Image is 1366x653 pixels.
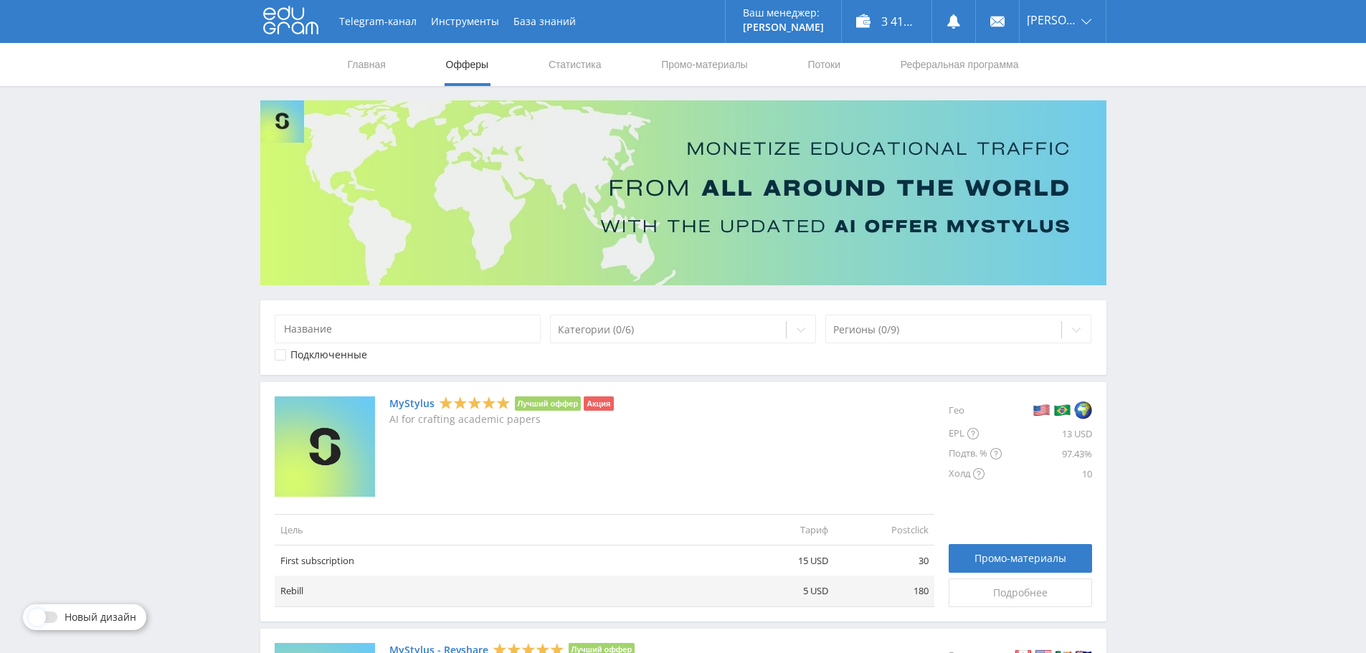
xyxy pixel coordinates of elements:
[445,43,490,86] a: Офферы
[743,7,824,19] p: Ваш менеджер:
[275,545,734,576] td: First subscription
[743,22,824,33] p: [PERSON_NAME]
[1002,464,1092,484] div: 10
[949,396,1002,424] div: Гео
[547,43,603,86] a: Статистика
[275,315,541,343] input: Название
[275,514,734,545] td: Цель
[439,396,511,411] div: 5 Stars
[734,514,834,545] td: Тариф
[734,545,834,576] td: 15 USD
[1027,14,1077,26] span: [PERSON_NAME]
[260,100,1106,285] img: Banner
[949,578,1092,607] a: Подробнее
[734,576,834,606] td: 5 USD
[65,611,136,623] span: Новый дизайн
[899,43,1020,86] a: Реферальная программа
[949,444,1002,464] div: Подтв. %
[1002,444,1092,464] div: 97.43%
[949,424,1002,444] div: EPL
[834,576,934,606] td: 180
[974,553,1066,564] span: Промо-материалы
[834,545,934,576] td: 30
[346,43,387,86] a: Главная
[1002,424,1092,444] div: 13 USD
[806,43,842,86] a: Потоки
[834,514,934,545] td: Postclick
[290,349,367,361] div: Подключенные
[275,396,375,497] img: MyStylus
[584,396,613,411] li: Акция
[949,544,1092,573] a: Промо-материалы
[275,576,734,606] td: Rebill
[389,414,614,425] p: AI for crafting academic papers
[993,587,1048,599] span: Подробнее
[389,398,435,409] a: MyStylus
[660,43,749,86] a: Промо-материалы
[949,464,1002,484] div: Холд
[515,396,582,411] li: Лучший оффер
